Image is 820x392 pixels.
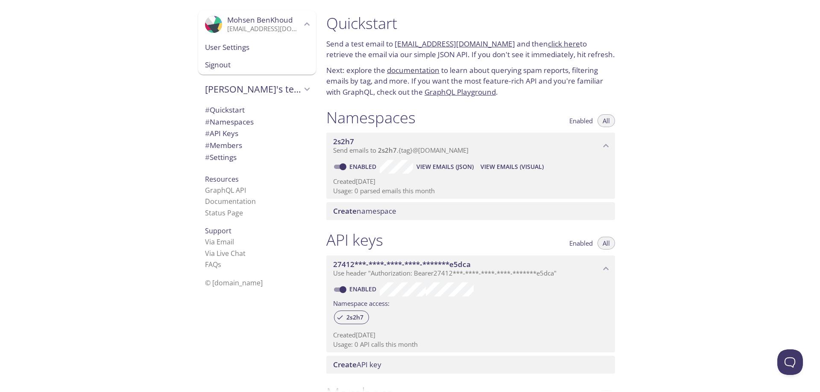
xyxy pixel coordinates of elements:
[205,186,246,195] a: GraphQL API
[326,230,383,250] h1: API keys
[205,105,245,115] span: Quickstart
[348,163,380,171] a: Enabled
[205,42,309,53] span: User Settings
[333,331,608,340] p: Created [DATE]
[198,10,316,38] div: Mohsen BenKhoud
[333,206,357,216] span: Create
[326,65,615,98] p: Next: explore the to learn about querying spam reports, filtering emails by tag, and more. If you...
[326,202,615,220] div: Create namespace
[198,128,316,139] div: API Keys
[333,136,354,146] span: 2s2h7
[564,237,598,250] button: Enabled
[198,78,316,100] div: Mohsen's team
[205,152,237,162] span: Settings
[205,174,239,184] span: Resources
[205,140,210,150] span: #
[205,117,210,127] span: #
[334,311,369,324] div: 2s2h7
[378,146,397,154] span: 2s2h7
[416,162,474,172] span: View Emails (JSON)
[333,206,396,216] span: namespace
[205,105,210,115] span: #
[326,38,615,60] p: Send a test email to and then to retrieve the email via our simple JSON API. If you don't see it ...
[205,208,243,218] a: Status Page
[218,260,221,269] span: s
[333,146,469,154] span: Send emails to . {tag} @[DOMAIN_NAME]
[198,104,316,116] div: Quickstart
[425,87,496,97] a: GraphQL Playground
[205,197,256,206] a: Documentation
[227,25,302,33] p: [EMAIL_ADDRESS][DOMAIN_NAME]
[205,117,254,127] span: Namespaces
[326,14,615,33] h1: Quickstart
[548,39,580,49] a: click here
[205,128,238,138] span: API Keys
[333,296,389,309] label: Namespace access:
[326,356,615,374] div: Create API Key
[198,151,316,163] div: Team Settings
[564,114,598,127] button: Enabled
[198,139,316,151] div: Members
[387,65,439,75] a: documentation
[395,39,515,49] a: [EMAIL_ADDRESS][DOMAIN_NAME]
[597,114,615,127] button: All
[777,349,803,375] iframe: Help Scout Beacon - Open
[198,56,316,75] div: Signout
[205,249,246,258] a: Via Live Chat
[597,237,615,250] button: All
[477,160,547,174] button: View Emails (Visual)
[326,108,416,127] h1: Namespaces
[198,116,316,128] div: Namespaces
[227,15,293,25] span: Mohsen BenKhoud
[205,83,302,95] span: [PERSON_NAME]'s team
[326,133,615,159] div: 2s2h7 namespace
[198,38,316,56] div: User Settings
[333,340,608,349] p: Usage: 0 API calls this month
[205,140,242,150] span: Members
[333,360,381,369] span: API key
[205,59,309,70] span: Signout
[348,285,380,293] a: Enabled
[480,162,544,172] span: View Emails (Visual)
[333,360,357,369] span: Create
[333,186,608,195] p: Usage: 0 parsed emails this month
[205,226,231,235] span: Support
[333,177,608,186] p: Created [DATE]
[341,314,369,321] span: 2s2h7
[413,160,477,174] button: View Emails (JSON)
[205,278,263,287] span: © [DOMAIN_NAME]
[205,128,210,138] span: #
[205,152,210,162] span: #
[205,260,221,269] a: FAQ
[205,237,234,247] a: Via Email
